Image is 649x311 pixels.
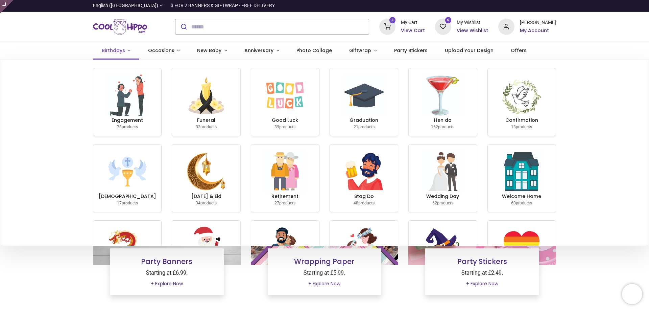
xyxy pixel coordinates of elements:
small: products [117,125,138,129]
small: products [274,125,295,129]
span: New Baby [197,47,221,54]
div: My Cart [401,19,425,26]
a: Stag Do 48products [330,145,398,212]
p: Starting at £5.99. [273,269,376,277]
img: image [263,226,307,269]
div: My Wishlist [457,19,488,26]
span: 34 [196,201,200,205]
span: 32 [196,125,200,129]
a: + Explore Now [304,278,345,290]
span: 162 [431,125,438,129]
small: products [354,201,375,205]
small: products [511,201,532,205]
span: 48 [354,201,358,205]
button: Submit [175,19,191,34]
img: image [421,74,464,117]
a: Graduation 21products [330,68,398,136]
h6: Hen do [411,117,474,124]
a: View Wishlist [457,27,488,34]
img: image [500,150,543,193]
a: Party Stickers [457,257,507,266]
a: Giftwrap [340,42,385,60]
img: image [342,150,386,193]
h6: Good Luck [254,117,316,124]
img: image [106,74,149,117]
div: 3 FOR 2 BANNERS & GIFTWRAP - FREE DELIVERY [171,2,275,9]
img: image [342,74,386,117]
img: image [500,226,543,269]
a: + Explore Now [462,278,503,290]
img: image [185,74,228,117]
img: image [263,150,307,193]
a: View Cart [401,27,425,34]
span: 21 [354,125,358,129]
a: Retirement 27products [251,145,319,212]
a: + Explore Now [146,278,187,290]
a: Funeral 32products [172,68,240,136]
a: My Account [520,27,556,34]
img: image [421,150,464,193]
span: 13 [511,125,516,129]
small: products [354,125,375,129]
img: image [421,226,464,269]
a: Wrapping Paper [294,257,355,266]
a: Birthdays [93,42,139,60]
img: image [185,150,228,193]
a: Wedding Day 62products [409,145,477,212]
img: image [106,150,149,193]
small: products [117,201,138,205]
span: Birthdays [102,47,125,54]
h6: Retirement [254,193,316,200]
h6: Wedding Day [411,193,474,200]
span: Occasions [148,47,174,54]
div: [PERSON_NAME] [520,19,556,26]
small: products [196,125,217,129]
a: Occasions [139,42,189,60]
span: 62 [432,201,437,205]
h6: Funeral [175,117,237,124]
img: image [185,226,228,269]
span: Offers [511,47,527,54]
a: Party Banners [141,257,192,266]
img: image [106,226,149,269]
img: image [500,74,543,117]
h6: Engagement [96,117,159,124]
iframe: Customer reviews powered by Trustpilot [414,2,556,9]
span: Giftwrap [349,47,371,54]
span: 17 [117,201,122,205]
a: 0 [435,24,451,29]
h6: Stag Do [333,193,395,200]
a: Anniversary [236,42,288,60]
a: Good Luck 39products [251,68,319,136]
h6: [DATE] & Eid [175,193,237,200]
span: Anniversary [244,47,273,54]
small: products [196,201,217,205]
span: 60 [511,201,516,205]
a: Engagement 78products [93,68,161,136]
a: Confirmation 13products [488,68,556,136]
sup: 0 [445,17,452,23]
small: products [432,201,453,205]
span: Party Stickers [394,47,428,54]
img: image [342,226,386,269]
img: image [263,74,307,117]
a: [DEMOGRAPHIC_DATA] 17products [93,145,161,212]
p: Starting at £2.49. [431,269,534,277]
a: 2 [379,24,395,29]
h6: [DEMOGRAPHIC_DATA] [96,193,159,200]
a: English ([GEOGRAPHIC_DATA]) [93,2,163,9]
span: 39 [274,125,279,129]
span: 78 [117,125,122,129]
a: Welcome Home 60products [488,145,556,212]
h6: Confirmation [490,117,553,124]
img: Cool Hippo [93,17,147,36]
a: [DATE] & Eid 34products [172,145,240,212]
a: Logo of Cool Hippo [93,17,147,36]
small: products [274,201,295,205]
sup: 2 [389,17,396,23]
span: Upload Your Design [445,47,494,54]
